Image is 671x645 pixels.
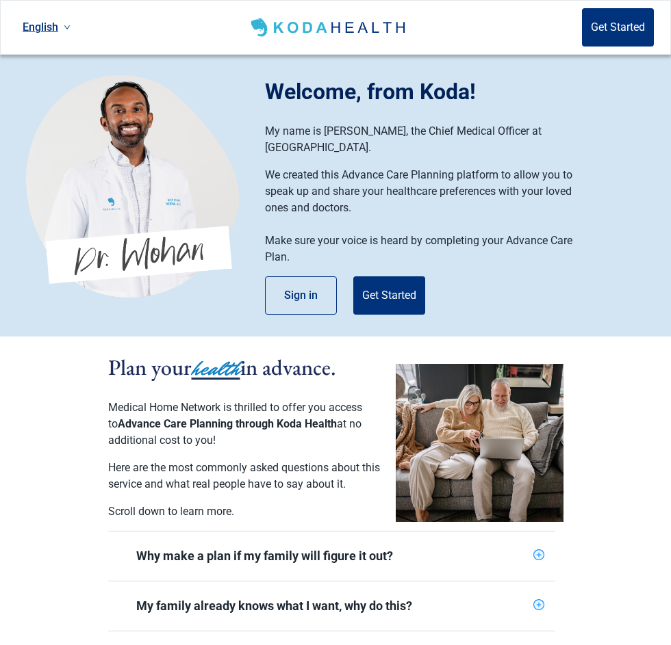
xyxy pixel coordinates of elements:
span: Plan your [108,353,192,382]
img: Couple planning their healthcare together [396,364,564,522]
img: Koda Health [26,75,239,298]
p: Here are the most commonly asked questions about this service and what real people have to say ab... [108,460,382,492]
button: Get Started [353,276,425,315]
span: plus-circle [533,549,544,560]
a: Current language: English [17,16,76,38]
p: We created this Advance Care Planning platform to allow you to speak up and share your healthcare... [265,167,590,216]
p: My name is [PERSON_NAME], the Chief Medical Officer at [GEOGRAPHIC_DATA]. [265,123,590,156]
span: health [192,354,240,384]
span: Advance Care Planning through Koda Health [118,417,337,430]
div: My family already knows what I want, why do this? [108,581,555,631]
p: Scroll down to learn more. [108,503,382,520]
p: Make sure your voice is heard by completing your Advance Care Plan. [265,233,590,265]
button: Get Started [582,8,654,47]
span: plus-circle [533,599,544,610]
div: Why make a plan if my family will figure it out? [108,531,555,581]
button: Sign in [265,276,337,315]
h1: Welcome, from Koda! [265,75,604,108]
div: Why make a plan if my family will figure it out? [136,548,528,564]
span: in advance. [240,353,336,382]
span: down [64,24,71,31]
div: My family already knows what I want, why do this? [136,598,528,614]
img: Koda Health [248,16,410,38]
span: Medical Home Network is thrilled to offer you access to [108,401,362,430]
